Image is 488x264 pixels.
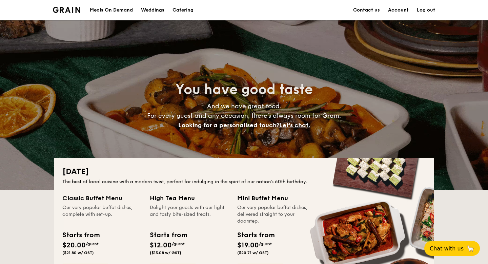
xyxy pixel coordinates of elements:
button: Chat with us🦙 [424,241,480,256]
span: ($20.71 w/ GST) [237,250,269,255]
span: $20.00 [62,241,86,249]
span: 🦙 [466,245,474,252]
div: High Tea Menu [150,193,229,203]
div: Our very popular buffet dishes, complete with set-up. [62,204,142,225]
span: Let's chat. [279,121,310,129]
div: Mini Buffet Menu [237,193,317,203]
div: Starts from [62,230,99,240]
span: /guest [259,242,272,246]
span: ($21.80 w/ GST) [62,250,94,255]
a: Logotype [53,7,80,13]
div: Our very popular buffet dishes, delivered straight to your doorstep. [237,204,317,225]
span: Looking for a personalised touch? [178,121,279,129]
span: Chat with us [430,245,464,252]
span: You have good taste [176,81,313,98]
span: $12.00 [150,241,172,249]
span: ($13.08 w/ GST) [150,250,181,255]
span: And we have great food. For every guest and any occasion, there’s always room for Grain. [147,102,341,129]
img: Grain [53,7,80,13]
span: $19.00 [237,241,259,249]
div: Starts from [150,230,187,240]
div: Delight your guests with our light and tasty bite-sized treats. [150,204,229,225]
div: The best of local cuisine with a modern twist, perfect for indulging in the spirit of our nation’... [62,178,426,185]
div: Starts from [237,230,274,240]
span: /guest [172,242,185,246]
div: Classic Buffet Menu [62,193,142,203]
h2: [DATE] [62,166,426,177]
span: /guest [86,242,99,246]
